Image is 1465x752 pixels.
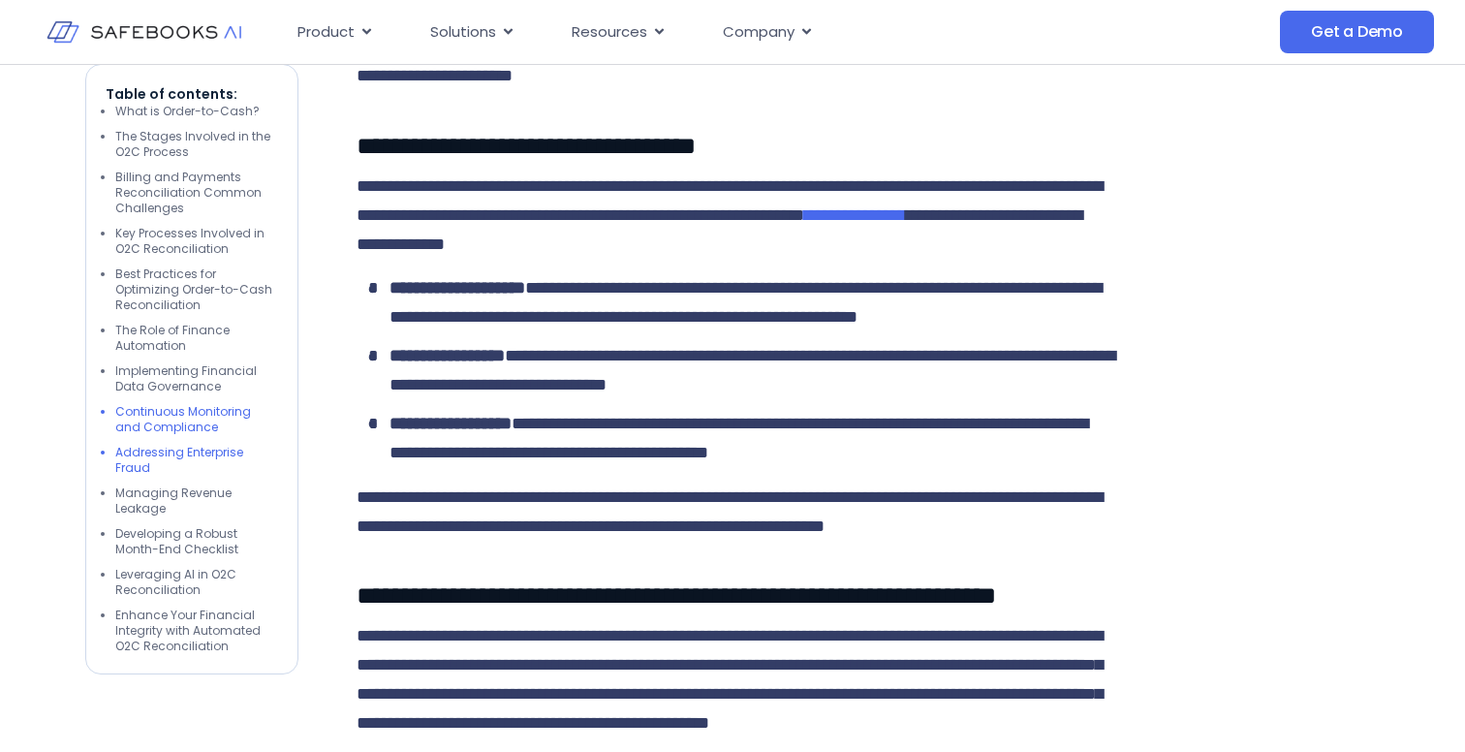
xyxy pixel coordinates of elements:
a: Get a Demo [1280,11,1434,53]
li: Managing Revenue Leakage [115,486,278,517]
li: Best Practices for Optimizing Order-to-Cash Reconciliation [115,266,278,313]
li: Enhance Your Financial Integrity with Automated O2C Reconciliation [115,608,278,654]
span: Get a Demo [1311,22,1403,42]
div: Menu Toggle [282,14,1115,51]
li: Implementing Financial Data Governance [115,363,278,394]
span: Solutions [430,21,496,44]
li: Leveraging AI in O2C Reconciliation [115,567,278,598]
span: Company [723,21,795,44]
li: Developing a Robust Month-End Checklist [115,526,278,557]
li: Billing and Payments Reconciliation Common Challenges [115,170,278,216]
li: The Role of Finance Automation [115,323,278,354]
nav: Menu [282,14,1115,51]
li: The Stages Involved in the O2C Process [115,129,278,160]
span: Product [297,21,355,44]
p: Table of contents: [106,84,278,104]
li: Key Processes Involved in O2C Reconciliation [115,226,278,257]
li: Continuous Monitoring and Compliance [115,404,278,435]
li: What is Order-to-Cash? [115,104,278,119]
li: Addressing Enterprise Fraud [115,445,278,476]
span: Resources [572,21,647,44]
